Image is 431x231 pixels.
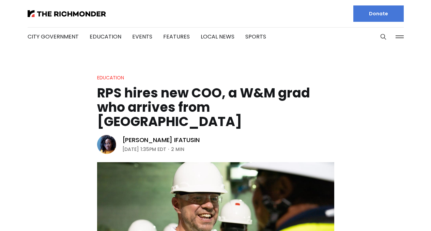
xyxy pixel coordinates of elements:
a: Local News [201,33,234,41]
img: Victoria A. Ifatusin [97,135,116,154]
a: Features [163,33,190,41]
a: Education [90,33,121,41]
a: Donate [353,5,404,22]
h1: RPS hires new COO, a W&M grad who arrives from [GEOGRAPHIC_DATA] [97,86,334,129]
img: The Richmonder [28,10,106,17]
a: [PERSON_NAME] Ifatusin [122,136,200,144]
span: 2 min [171,145,184,153]
time: [DATE] 1:35PM EDT [122,145,166,153]
a: Events [132,33,152,41]
a: City Government [28,33,79,41]
a: Education [97,74,124,81]
button: Search this site [378,32,388,42]
a: Sports [245,33,266,41]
